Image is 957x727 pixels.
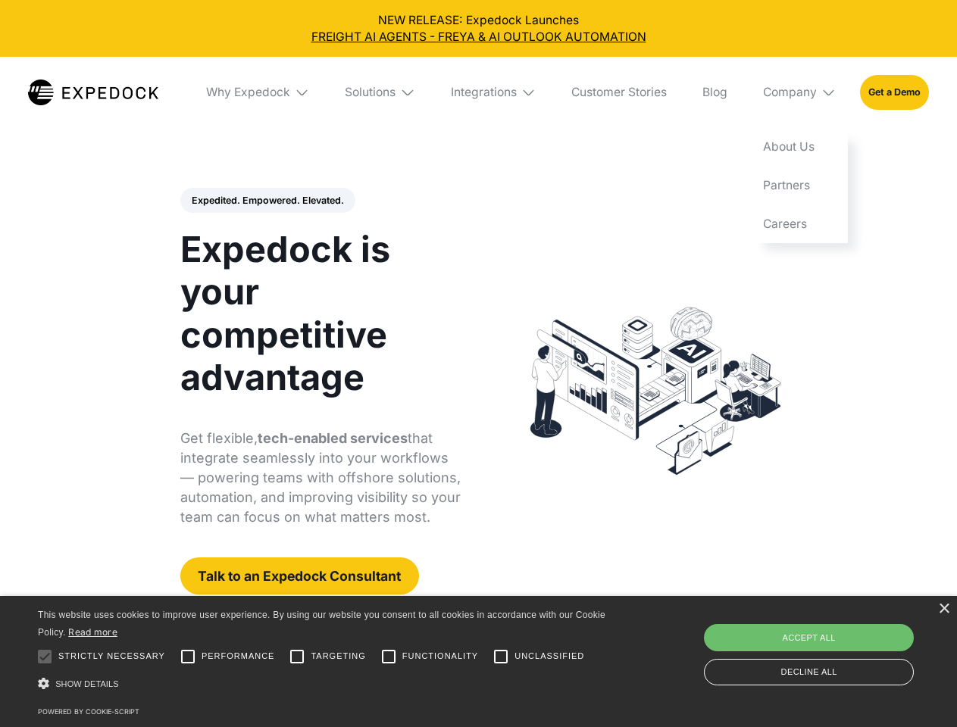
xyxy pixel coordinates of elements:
a: Talk to an Expedock Consultant [180,557,419,594]
div: Show details [38,674,611,694]
h1: Expedock is your competitive advantage [180,228,461,398]
div: Why Expedock [206,85,290,100]
a: Customer Stories [559,57,678,128]
div: Company [751,57,848,128]
a: About Us [751,128,848,167]
a: Blog [690,57,739,128]
a: Partners [751,167,848,205]
a: Careers [751,204,848,243]
span: Targeting [311,650,365,663]
div: Solutions [345,85,396,100]
div: NEW RELEASE: Expedock Launches [12,12,946,45]
iframe: Chat Widget [705,563,957,727]
span: This website uses cookies to improve user experience. By using our website you consent to all coo... [38,610,605,638]
p: Get flexible, that integrate seamlessly into your workflows — powering teams with offshore soluti... [180,429,461,527]
div: Integrations [451,85,517,100]
div: Integrations [439,57,548,128]
a: Powered by cookie-script [38,707,139,716]
span: Performance [202,650,275,663]
a: Get a Demo [860,75,929,109]
a: FREIGHT AI AGENTS - FREYA & AI OUTLOOK AUTOMATION [12,29,946,45]
span: Strictly necessary [58,650,165,663]
span: Show details [55,679,119,688]
div: Solutions [333,57,427,128]
span: Functionality [402,650,478,663]
div: Why Expedock [194,57,321,128]
div: Company [763,85,817,100]
nav: Company [751,128,848,243]
strong: tech-enabled services [258,430,408,446]
span: Unclassified [514,650,584,663]
a: Read more [68,626,117,638]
